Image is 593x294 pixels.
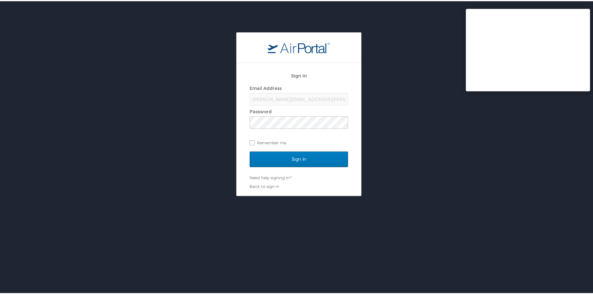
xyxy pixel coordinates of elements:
[250,137,348,146] label: Remember me
[250,183,279,188] a: Back to sign in
[250,174,291,179] a: Need help signing in?
[250,84,282,90] label: Email Address
[268,41,330,52] img: logo
[250,150,348,166] input: Sign In
[250,108,272,113] label: Password
[250,71,348,78] h2: Sign In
